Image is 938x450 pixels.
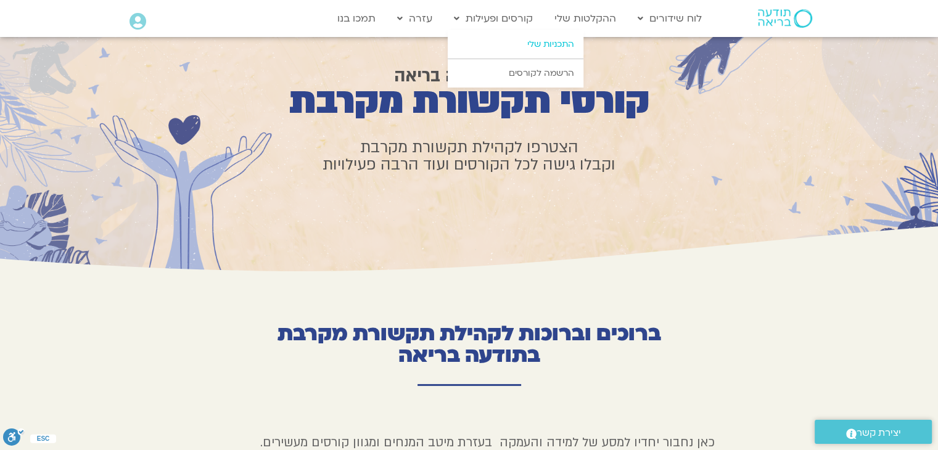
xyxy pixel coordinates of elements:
[758,9,812,28] img: תודעה בריאה
[391,7,438,30] a: עזרה
[180,89,758,114] h1: קורסי תקשורת מקרבת
[448,7,539,30] a: קורסים ופעילות
[815,420,932,444] a: יצירת קשר
[448,59,583,88] a: הרשמה לקורסים
[242,323,696,366] h2: ברוכים וברוכות לקהילת תקשורת מקרבת בתודעה בריאה
[548,7,622,30] a: ההקלטות שלי
[180,139,758,173] h1: הצטרפו לקהילת תקשורת מקרבת וקבלו גישה לכל הקורסים ועוד הרבה פעילויות
[331,7,382,30] a: תמכו בנו
[857,425,901,441] span: יצירת קשר
[448,30,583,59] a: התכניות שלי
[180,68,758,84] h1: מועדון תודעה בריאה
[632,7,708,30] a: לוח שידורים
